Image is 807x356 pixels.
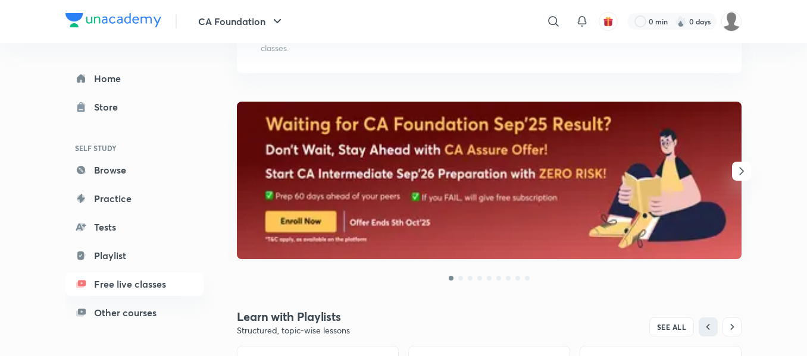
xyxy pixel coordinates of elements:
[599,12,618,31] button: avatar
[65,244,204,267] a: Playlist
[65,187,204,210] a: Practice
[65,13,161,27] img: Company Logo
[65,158,204,182] a: Browse
[65,301,204,325] a: Other courses
[191,10,292,33] button: CA Foundation
[721,11,742,31] img: Syeda Nayareen
[65,215,204,239] a: Tests
[657,323,687,331] span: SEE ALL
[65,95,204,119] a: Store
[237,102,742,259] img: banner
[65,67,204,90] a: Home
[675,15,687,27] img: streak
[237,325,489,336] p: Structured, topic-wise lessons
[65,272,204,296] a: Free live classes
[65,13,161,30] a: Company Logo
[649,317,695,336] button: SEE ALL
[237,102,742,261] a: banner
[603,16,614,27] img: avatar
[94,100,125,114] div: Store
[65,138,204,158] h6: SELF STUDY
[237,309,489,325] h4: Learn with Playlists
